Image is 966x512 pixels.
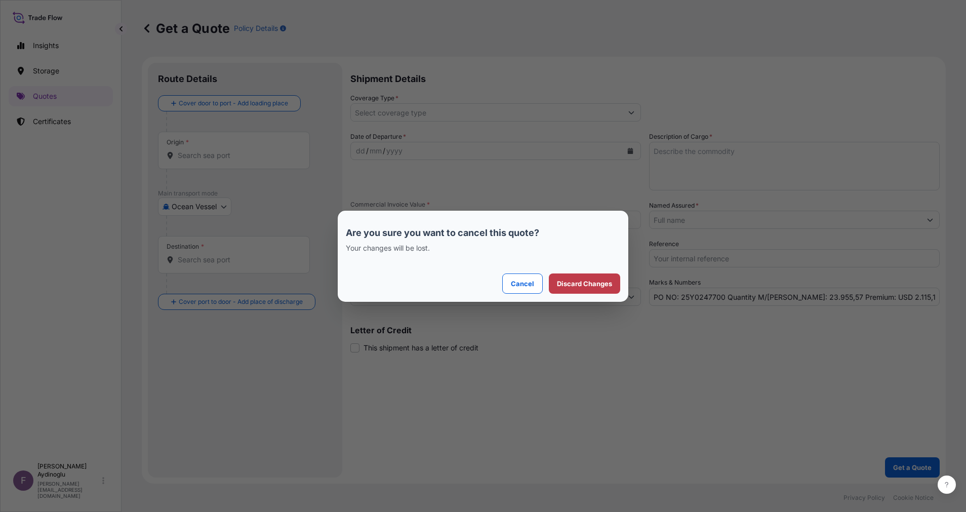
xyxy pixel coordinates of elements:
button: Cancel [502,273,543,294]
p: Cancel [511,279,534,289]
p: Are you sure you want to cancel this quote? [346,227,620,239]
button: Discard Changes [549,273,620,294]
p: Your changes will be lost. [346,243,620,253]
p: Discard Changes [557,279,612,289]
